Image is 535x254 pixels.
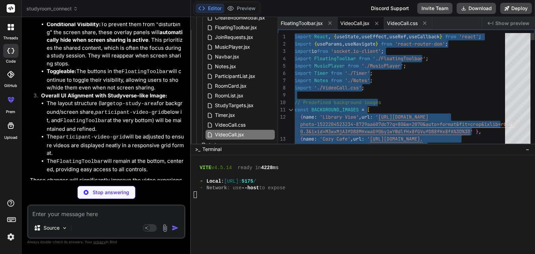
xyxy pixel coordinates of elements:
[200,165,211,171] span: VITE
[314,85,362,91] span: './VideoCall.css'
[278,48,286,55] div: 3
[320,114,359,120] span: 'Library View'
[409,33,440,40] span: useCallback
[214,62,237,71] span: Notes.jsx
[295,63,311,69] span: import
[359,55,370,62] span: from
[62,225,68,231] img: Pick Models
[214,82,247,90] span: RoomCard.jsx
[259,185,286,191] span: to expose
[214,33,254,41] span: JoinRequests.jsx
[221,178,224,185] span: :
[300,143,423,149] span: 9gJhM-SjMV1Br2QhqpLM3AHaEo?pid=Api&P=0&h=180
[47,100,184,133] li: The layout structure (large for background/screen share, below it, and at the very bottom) will b...
[214,121,246,129] span: VideoCall.css
[278,84,286,92] div: 8
[331,70,342,76] span: from
[348,63,359,69] span: from
[378,114,428,120] span: [URL][DOMAIN_NAME]
[300,114,303,120] span: {
[370,77,373,84] span: ;
[273,165,279,171] span: ms
[3,35,18,41] label: threads
[214,111,236,119] span: Timer.jsx
[459,33,479,40] span: 'react'
[362,63,403,69] span: './MusicPlayer'
[214,92,244,100] span: RoomList.jsx
[311,106,359,113] span: BACKGROUND_IMAGES
[253,178,256,185] span: /
[200,185,201,191] span: ➜
[286,106,295,113] div: Click to collapse the range.
[445,33,456,40] span: from
[278,113,286,121] div: 12
[224,178,241,185] span: [URL]:
[295,85,311,91] span: import
[345,41,375,47] span: useNavigate
[6,58,16,64] label: code
[303,114,314,120] span: name
[440,128,470,135] span: Hx8fA%3D%3D
[242,178,254,185] span: 5175
[278,40,286,48] div: 2
[362,136,364,142] span: :
[345,77,370,84] span: './Notes'
[214,130,245,139] span: VideoCall.jsx
[200,178,201,185] span: ➜
[44,224,60,231] p: Source
[328,33,331,40] span: ,
[428,143,431,149] span: }
[227,185,242,191] span: : use
[214,53,240,61] span: Navbar.jsx
[334,33,336,40] span: {
[320,136,350,142] span: 'Cozy Cafe'
[30,176,184,200] p: These changes will significantly improve the video experience and provide a much cleaner, more fu...
[359,33,362,40] span: ,
[47,21,184,68] li: To prevent them from "disturbing" the screen share, these overlay panels will . This prioritizes ...
[93,189,129,196] p: Stop answering
[381,48,384,54] span: ;
[314,136,317,142] span: :
[202,146,222,153] span: Terminal
[214,23,258,32] span: FloatingToolbar.jsx
[300,128,440,135] span: 0.3&ixid=M3wxMjA3fDB8MHxwaG90by1wYWdlfHx8fGVufDB8f
[457,3,496,14] button: Download
[47,133,184,157] li: The will be adjusted to ensure videos are displayed neatly in a responsive grid format.
[26,5,78,12] span: studyroom_connect
[5,231,17,243] img: settings
[314,77,328,84] span: Notes
[345,70,370,76] span: './Timer'
[362,106,364,113] span: =
[6,109,15,115] label: prem
[367,136,370,142] span: '
[208,141,231,149] span: index.css
[387,33,389,40] span: ,
[395,41,445,47] span: 'react-router-dom'
[207,178,221,185] span: Local
[342,41,345,47] span: ,
[278,99,286,106] div: 10
[47,68,184,92] li: The buttons in the will continue to toggle their visibility, allowing users to show/hide them eve...
[278,70,286,77] div: 6
[362,33,387,40] span: useEffect
[526,146,529,153] span: −
[476,128,479,135] span: }
[359,114,362,120] span: ,
[295,106,309,113] span: const
[524,144,531,155] button: −
[362,85,364,91] span: ;
[387,20,418,27] span: VideoCall.css
[314,55,356,62] span: FloatingToolbar
[122,69,169,75] code: FloatingToolbar
[278,135,286,143] div: 13
[47,21,101,27] strong: Conditional Visibility:
[278,62,286,70] div: 5
[331,77,342,84] span: from
[403,63,406,69] span: ;
[261,165,273,171] span: 4228
[295,41,311,47] span: import
[331,48,381,54] span: 'socket.io-client'
[211,165,232,171] span: v4.5.14
[238,165,261,171] span: ready in
[479,33,481,40] span: ;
